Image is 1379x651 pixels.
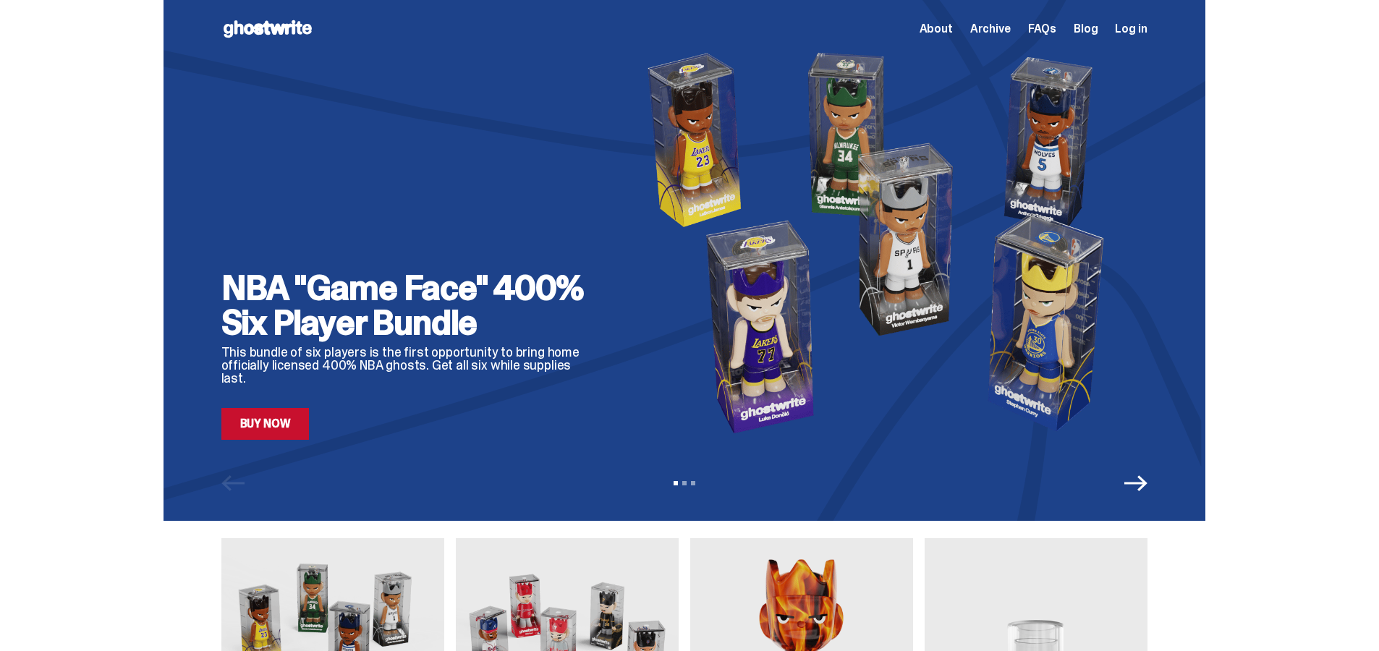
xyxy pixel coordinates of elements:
[691,481,695,485] button: View slide 3
[1028,23,1056,35] a: FAQs
[221,346,598,385] p: This bundle of six players is the first opportunity to bring home officially licensed 400% NBA gh...
[920,23,953,35] a: About
[621,45,1147,440] img: NBA "Game Face" 400% Six Player Bundle
[674,481,678,485] button: View slide 1
[970,23,1011,35] a: Archive
[1074,23,1098,35] a: Blog
[221,271,598,340] h2: NBA "Game Face" 400% Six Player Bundle
[1124,472,1147,495] button: Next
[1115,23,1147,35] a: Log in
[221,408,310,440] a: Buy Now
[682,481,687,485] button: View slide 2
